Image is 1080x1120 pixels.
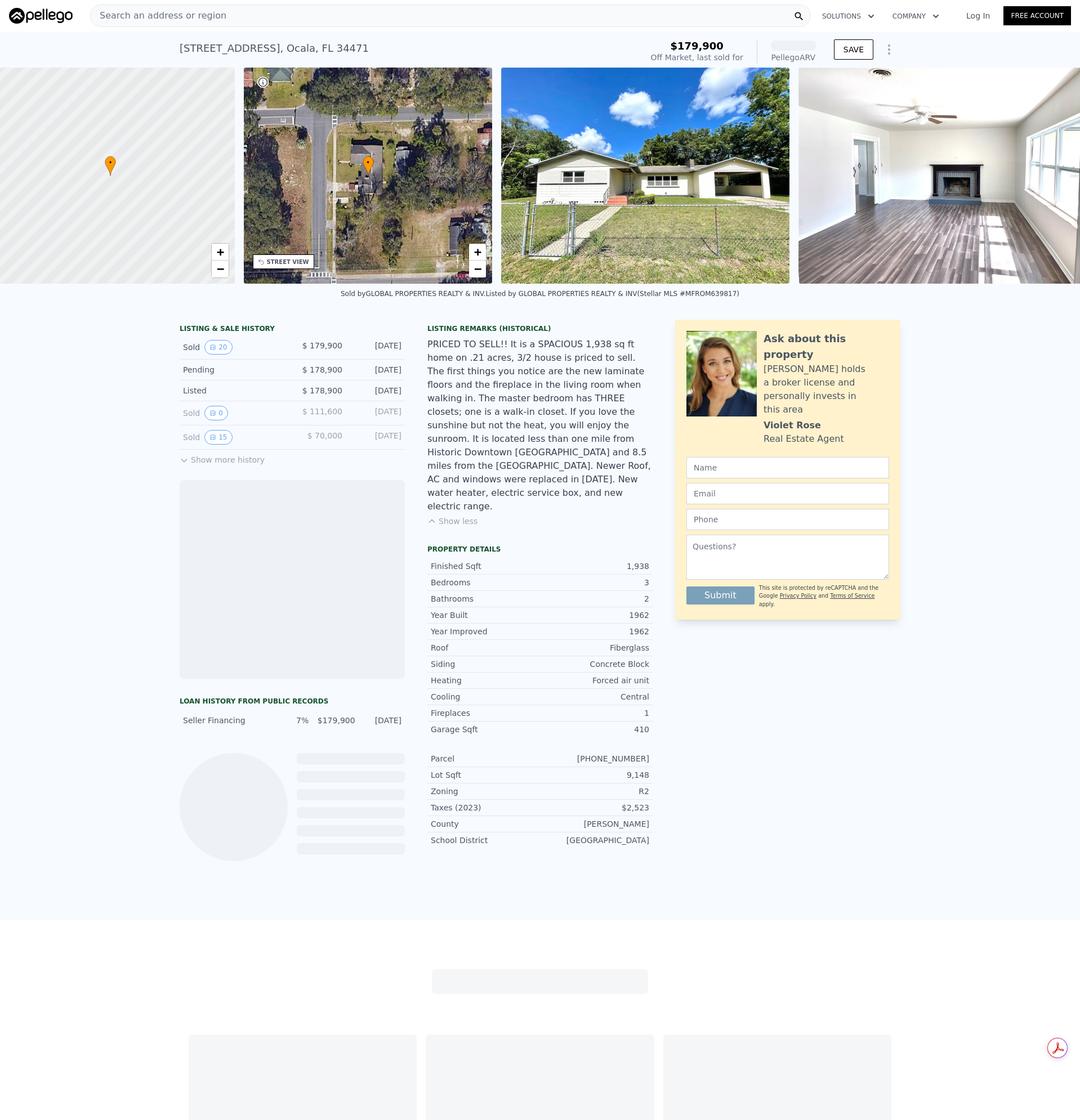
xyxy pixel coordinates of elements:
[780,593,816,599] a: Privacy Policy
[431,786,540,797] div: Zoning
[216,245,224,259] span: +
[540,642,649,653] div: Fiberglass
[105,156,116,176] div: •
[540,593,649,604] div: 2
[540,610,649,621] div: 1962
[834,39,873,60] button: SAVE
[431,769,540,781] div: Lot Sqft
[485,290,739,298] div: Listed by GLOBAL PROPERTIES REALTY & INV (Stellar MLS #MFROM639817)
[351,406,401,420] div: [DATE]
[204,340,232,355] button: View historical data
[351,430,401,445] div: [DATE]
[315,715,355,726] div: $179,900
[212,261,229,277] a: Zoom out
[878,38,900,61] button: Show Options
[105,158,116,168] span: •
[269,715,309,726] div: 7%
[351,364,401,375] div: [DATE]
[180,697,405,706] div: Loan history from public records
[474,262,481,276] span: −
[764,419,821,432] div: Violet Rose
[431,707,540,719] div: Fireplaces
[501,68,789,284] img: Sale: 39688968 Parcel: 45410529
[341,290,485,298] div: Sold by GLOBAL PROPERTIES REALTY & INV .
[764,331,889,362] div: Ask about this property
[431,835,540,846] div: School District
[363,156,374,176] div: •
[431,818,540,830] div: County
[431,561,540,572] div: Finished Sqft
[431,642,540,653] div: Roof
[351,340,401,355] div: [DATE]
[362,715,401,726] div: [DATE]
[764,362,889,416] div: [PERSON_NAME] holds a broker license and personally invests in this area
[540,691,649,702] div: Central
[183,385,283,396] div: Listed
[183,406,283,420] div: Sold
[540,802,649,813] div: $2,523
[9,8,73,24] img: Pellego
[180,450,265,465] button: Show more history
[469,261,486,277] a: Zoom out
[474,245,481,259] span: +
[183,430,283,445] div: Sold
[216,262,224,276] span: −
[540,786,649,797] div: R2
[204,430,232,445] button: View historical data
[431,610,540,621] div: Year Built
[686,586,755,604] button: Submit
[267,258,309,266] div: STREET VIEW
[686,509,889,530] input: Phone
[431,593,540,604] div: Bathrooms
[540,626,649,637] div: 1962
[540,769,649,781] div: 9,148
[540,707,649,719] div: 1
[183,364,283,375] div: Pending
[363,158,374,168] span: •
[431,626,540,637] div: Year Improved
[540,724,649,735] div: 410
[431,802,540,813] div: Taxes (2023)
[686,457,889,478] input: Name
[813,6,883,26] button: Solutions
[771,52,816,63] div: Pellego ARV
[180,41,369,56] div: [STREET_ADDRESS] , Ocala , FL 34471
[883,6,948,26] button: Company
[431,658,540,670] div: Siding
[953,10,1003,21] a: Log In
[469,244,486,261] a: Zoom in
[431,724,540,735] div: Garage Sqft
[180,324,405,335] div: LISTING & SALE HISTORY
[670,40,724,52] span: $179,900
[540,658,649,670] div: Concrete Block
[431,753,540,764] div: Parcel
[302,407,342,416] span: $ 111,600
[302,386,342,395] span: $ 178,900
[540,561,649,572] div: 1,938
[431,675,540,686] div: Heating
[427,516,477,527] button: Show less
[540,577,649,588] div: 3
[302,341,342,350] span: $ 179,900
[302,365,342,374] span: $ 178,900
[759,584,889,608] div: This site is protected by reCAPTCHA and the Google and apply.
[212,244,229,261] a: Zoom in
[686,483,889,504] input: Email
[540,818,649,830] div: [PERSON_NAME]
[431,577,540,588] div: Bedrooms
[427,338,653,513] div: PRICED TO SELL!! It is a SPACIOUS 1,938 sq ft home on .21 acres, 3/2 house is priced to sell. The...
[1003,6,1071,25] a: Free Account
[307,431,342,440] span: $ 70,000
[204,406,228,420] button: View historical data
[427,545,653,554] div: Property details
[764,432,844,446] div: Real Estate Agent
[651,52,743,63] div: Off Market, last sold for
[540,675,649,686] div: Forced air unit
[183,340,283,355] div: Sold
[540,753,649,764] div: [PHONE_NUMBER]
[351,385,401,396] div: [DATE]
[540,835,649,846] div: [GEOGRAPHIC_DATA]
[830,593,874,599] a: Terms of Service
[183,715,262,726] div: Seller Financing
[427,324,653,333] div: Listing Remarks (Historical)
